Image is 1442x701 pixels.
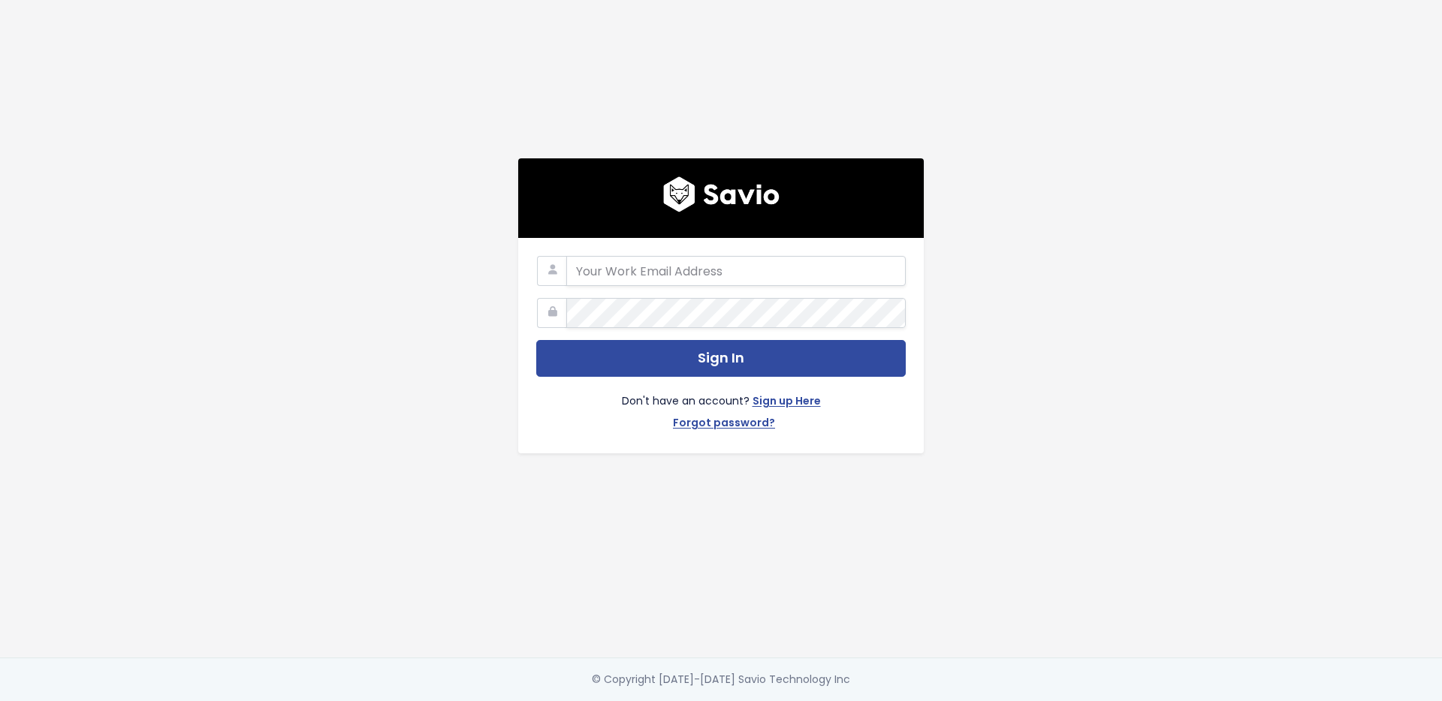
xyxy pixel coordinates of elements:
[673,414,775,435] a: Forgot password?
[536,377,906,435] div: Don't have an account?
[566,256,906,286] input: Your Work Email Address
[753,392,821,414] a: Sign up Here
[592,670,850,689] div: © Copyright [DATE]-[DATE] Savio Technology Inc
[536,340,906,377] button: Sign In
[663,176,780,212] img: logo600x187.a314fd40982d.png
